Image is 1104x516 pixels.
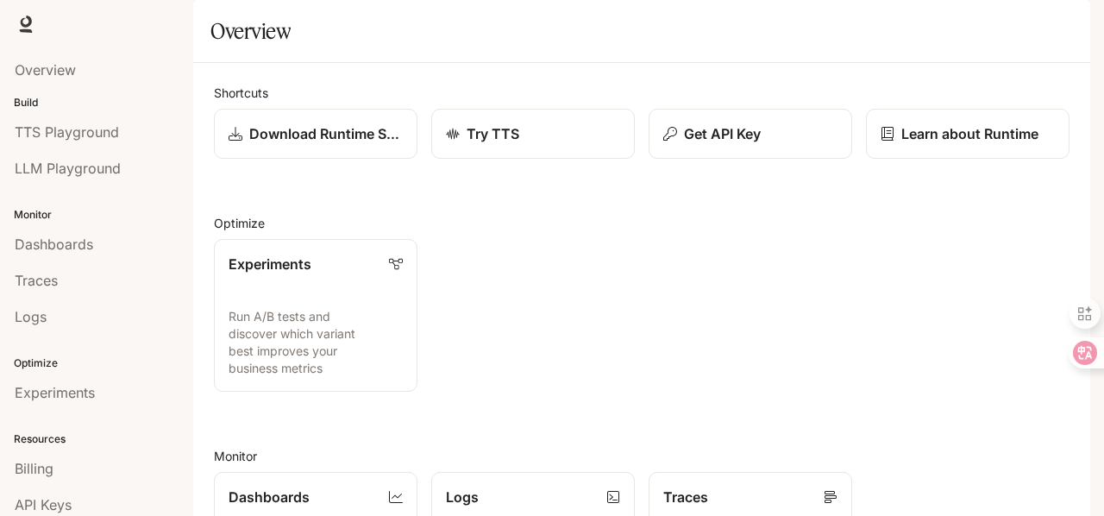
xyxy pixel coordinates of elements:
p: Experiments [229,254,311,274]
p: Run A/B tests and discover which variant best improves your business metrics [229,308,403,377]
a: ExperimentsRun A/B tests and discover which variant best improves your business metrics [214,239,417,392]
h2: Monitor [214,447,1069,465]
p: Get API Key [684,123,761,144]
p: Learn about Runtime [901,123,1038,144]
a: Try TTS [431,109,635,159]
button: Get API Key [649,109,852,159]
a: Download Runtime SDK [214,109,417,159]
p: Logs [446,487,479,507]
p: Dashboards [229,487,310,507]
p: Traces [663,487,708,507]
h1: Overview [210,14,291,48]
p: Try TTS [467,123,519,144]
p: Download Runtime SDK [249,123,403,144]
h2: Shortcuts [214,84,1069,102]
h2: Optimize [214,214,1069,232]
a: Learn about Runtime [866,109,1069,159]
